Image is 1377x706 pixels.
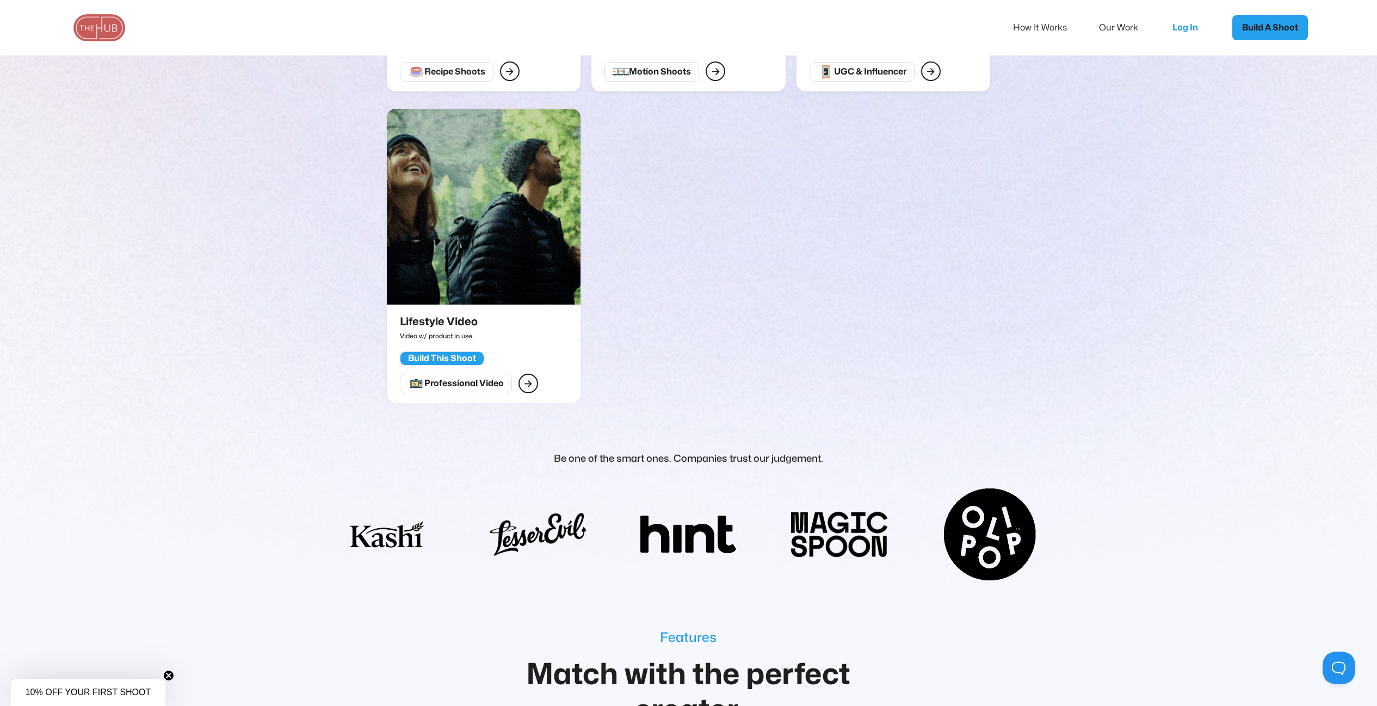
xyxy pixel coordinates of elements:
div: Features [480,631,896,645]
a: Build This Shoot [400,349,484,366]
div: Recipe Shoots [424,66,485,77]
a: Lifestyle Video [387,109,581,315]
a:  [706,61,725,81]
a: Our Work [1099,16,1153,39]
div:  [927,64,935,78]
p: Video w/ product in use. [400,328,483,343]
div:  [712,64,720,78]
img: Professional Video [408,375,424,392]
button: Close teaser [163,670,174,681]
div: Motion Shoots [629,66,691,77]
img: UGC & Influencer [818,64,834,80]
a: Build A Shoot [1232,15,1308,40]
div: Professional Video [424,378,504,389]
div:  [524,376,532,391]
a:  [518,374,538,393]
div:  [505,64,514,78]
div: 10% OFF YOUR FIRST SHOOTClose teaser [11,679,165,706]
iframe: Toggle Customer Support [1323,652,1355,684]
span: 10% OFF YOUR FIRST SHOOT [26,688,151,697]
p: Be one of the smart ones. Companies trust our judgement. [554,452,823,466]
div: Build This Shoot [408,353,476,364]
a: Log In [1162,10,1216,46]
img: Recipe Shoots [408,64,424,80]
div: UGC & Influencer [834,66,906,77]
img: Lifestyle Video [387,109,581,305]
a:  [921,61,941,81]
img: Motion Shoots [613,64,629,80]
a: How It Works [1013,16,1082,39]
a:  [500,61,520,81]
h2: Lifestyle Video [400,315,478,328]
